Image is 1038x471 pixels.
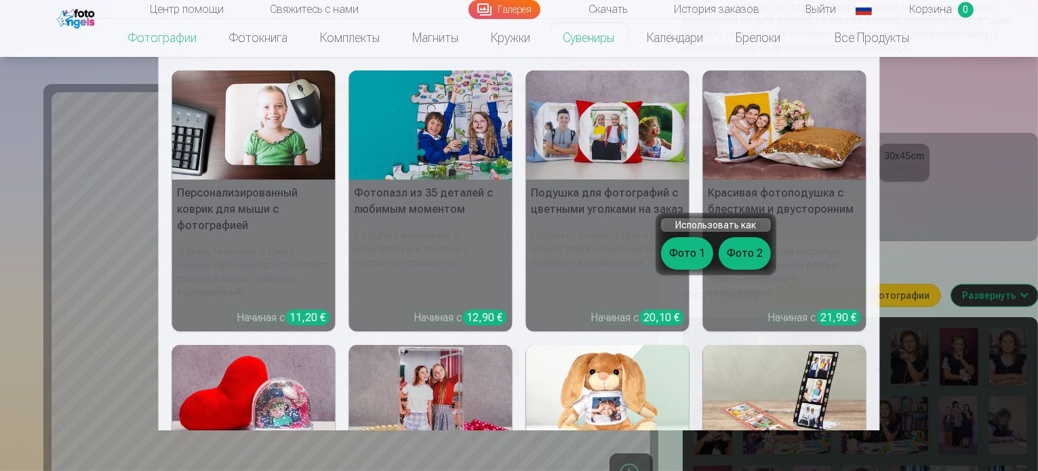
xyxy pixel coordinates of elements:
[817,310,861,325] div: 21,90 €
[172,180,336,239] h5: Персонализированный коврик для мыши с фотографией
[286,310,330,325] div: 11,20 €
[910,1,953,18] span: Корзина
[113,19,214,57] a: Фотографии
[172,70,336,180] img: Персонализированный коврик для мыши с фотографией
[640,310,684,325] div: 20,10 €
[414,310,507,326] div: Начиная с
[797,19,926,57] a: Все продукты
[703,70,866,331] a: Красивая фотоподушка с блестками и двусторонним дизайномКрасивая фотоподушка с блестками и двусто...
[768,310,861,326] div: Начиная с
[703,345,866,454] img: Алюминиевая фоторамка 7x21 с гибкой подставкой (3 фото)
[720,19,797,57] a: Брелоки
[172,239,336,304] h6: Добавьте личный штрих к вашему рабочему пространству с помощью ваших любимых воспоминаний
[526,70,690,180] img: Подушка для фотографий с цветными уголками на заказ
[237,310,330,326] div: Начиная с
[631,19,720,57] a: Календари
[591,310,684,326] div: Начиная с
[349,70,513,180] img: Фотопазл из 35 деталей с любимым моментом
[703,180,866,239] h5: Красивая фотоподушка с блестками и двусторонним дизайном
[57,5,98,28] img: /fa1
[526,345,690,454] img: Любимая мягкая игрушка Зайка с фотографией
[304,19,397,57] a: Комплекты
[719,237,771,270] button: Фото 2
[703,239,866,304] h6: Добавьте веселую и игривую нотку в декор вашего дома с помощью любимого воспоминания
[703,70,866,180] img: Красивая фотоподушка с блестками и двусторонним дизайном
[349,223,513,304] h6: Создайте уникальное и увлекательное занятие с помощью головоломки
[526,180,690,223] h5: Подушка для фотографий с цветными уголками на заказ
[661,237,713,270] button: Фото 1
[397,19,475,57] a: Магниты
[349,345,513,454] img: Акриловая рамка со снежинками
[172,345,336,454] img: Фотография в Снежном шаре
[526,223,690,304] h6: Добавьте личный штрих к декору вашего дома с помощью вашего любимого воспоминания
[526,70,690,331] a: Подушка для фотографий с цветными уголками на заказПодушка для фотографий с цветными уголками на ...
[172,70,336,331] a: Персонализированный коврик для мыши с фотографиейПерсонализированный коврик для мыши с фотографие...
[661,218,771,232] h6: Использовать как
[547,19,631,57] a: Сувениры
[349,180,513,223] h5: Фотопазл из 35 деталей с любимым моментом
[214,19,304,57] a: Фотокнига
[463,310,507,325] div: 12,90 €
[475,19,547,57] a: Кружки
[349,70,513,331] a: Фотопазл из 35 деталей с любимым моментомФотопазл из 35 деталей с любимым моментомСоздайте уникал...
[958,2,974,18] span: 0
